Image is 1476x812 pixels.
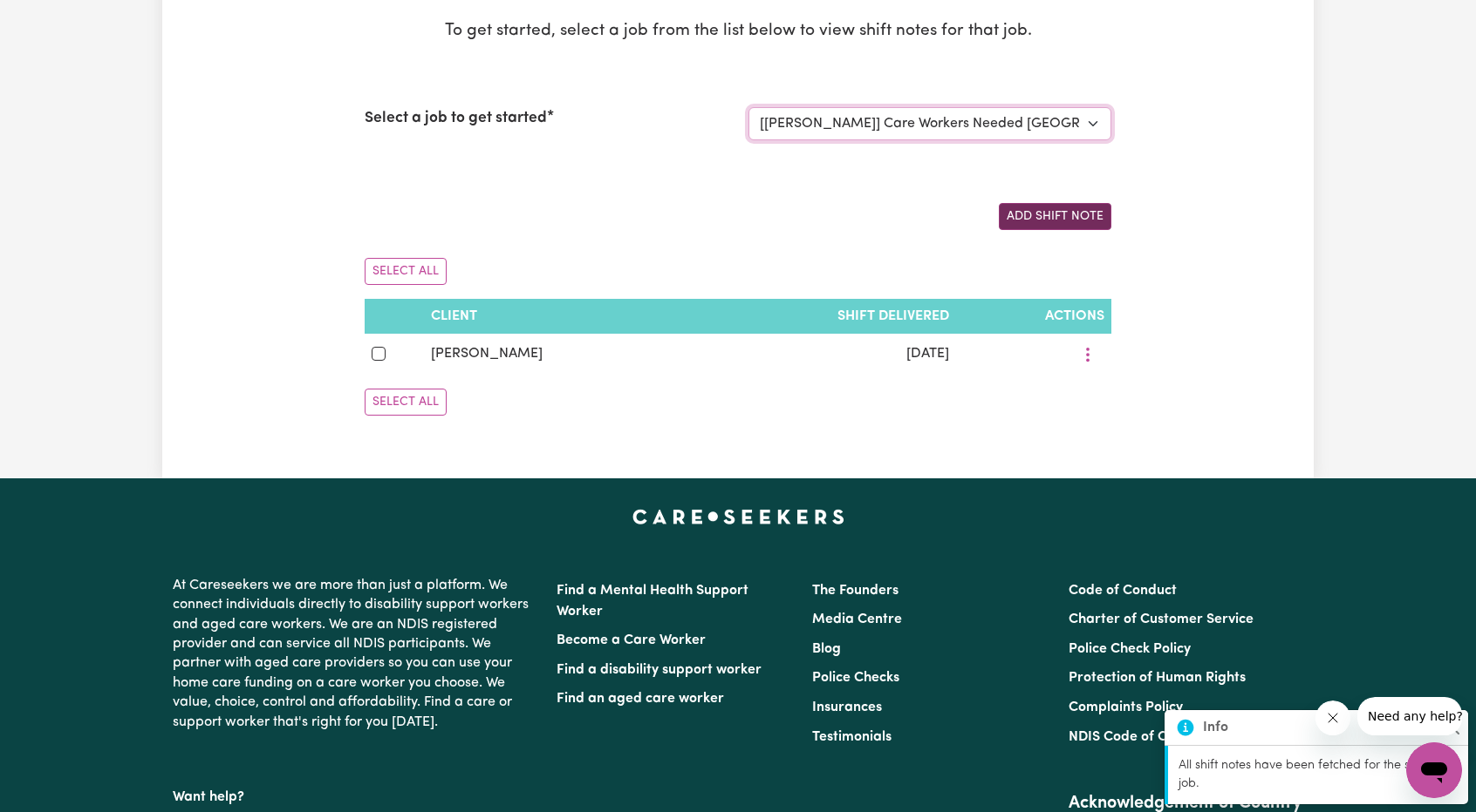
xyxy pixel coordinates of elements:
[812,612,902,626] a: Media Centre
[10,12,106,26] span: Need any help?
[1179,756,1458,794] p: All shift notes have been fetched for the selected job.
[1406,742,1462,798] iframe: Button to launch messaging window
[812,584,899,598] a: The Founders
[557,692,724,706] a: Find an aged care worker
[1069,642,1191,656] a: Police Check Policy
[365,258,447,285] button: Select All
[999,203,1111,230] button: Add a new shift note for the selected job
[690,299,956,334] th: Shift delivered
[1069,700,1183,714] a: Complaints Policy
[1069,671,1246,685] a: Protection of Human Rights
[1357,697,1462,735] iframe: Message from company
[173,781,536,807] p: Want help?
[812,642,841,656] a: Blog
[1069,612,1254,626] a: Charter of Customer Service
[557,633,706,647] a: Become a Care Worker
[812,671,899,685] a: Police Checks
[1069,730,1212,744] a: NDIS Code of Conduct
[1069,584,1177,598] a: Code of Conduct
[557,584,748,619] a: Find a Mental Health Support Worker
[1315,700,1350,735] iframe: Close message
[557,663,762,677] a: Find a disability support worker
[812,730,892,744] a: Testimonials
[1071,341,1104,368] button: More options
[173,569,536,739] p: At Careseekers we are more than just a platform. We connect individuals directly to disability su...
[690,334,956,375] td: [DATE]
[431,347,543,361] span: [PERSON_NAME]
[365,19,1111,44] p: To get started, select a job from the list below to view shift notes for that job.
[365,389,447,416] button: Select All
[812,700,882,714] a: Insurances
[365,107,547,130] label: Select a job to get started
[956,299,1111,334] th: Actions
[632,510,844,524] a: Careseekers home page
[431,309,477,323] span: Client
[1203,717,1228,738] strong: Info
